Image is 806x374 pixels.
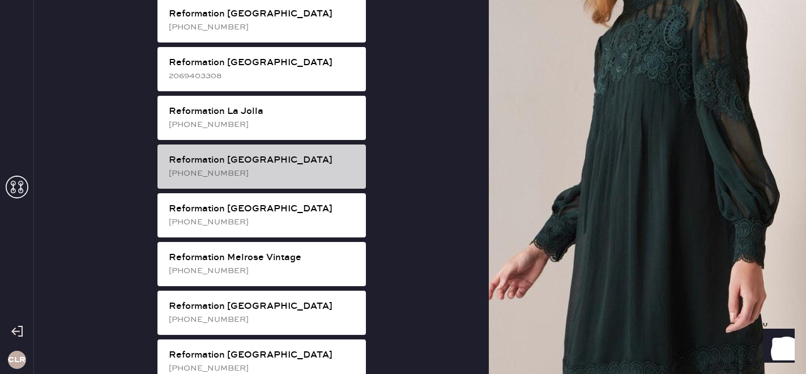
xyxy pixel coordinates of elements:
div: Reformation La Jolla [169,105,357,118]
div: Reformation [GEOGRAPHIC_DATA] [169,300,357,313]
div: [PHONE_NUMBER] [169,313,357,326]
div: [PHONE_NUMBER] [169,118,357,131]
div: Reformation [GEOGRAPHIC_DATA] [169,7,357,21]
h3: CLR [8,356,25,364]
div: Reformation [GEOGRAPHIC_DATA] [169,56,357,70]
div: Reformation [GEOGRAPHIC_DATA] [169,154,357,167]
iframe: Front Chat [752,323,801,372]
div: [PHONE_NUMBER] [169,216,357,228]
div: Reformation [GEOGRAPHIC_DATA] [169,348,357,362]
div: [PHONE_NUMBER] [169,21,357,33]
div: [PHONE_NUMBER] [169,265,357,277]
div: Reformation [GEOGRAPHIC_DATA] [169,202,357,216]
div: Reformation Melrose Vintage [169,251,357,265]
div: [PHONE_NUMBER] [169,167,357,180]
div: 2069403308 [169,70,357,82]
